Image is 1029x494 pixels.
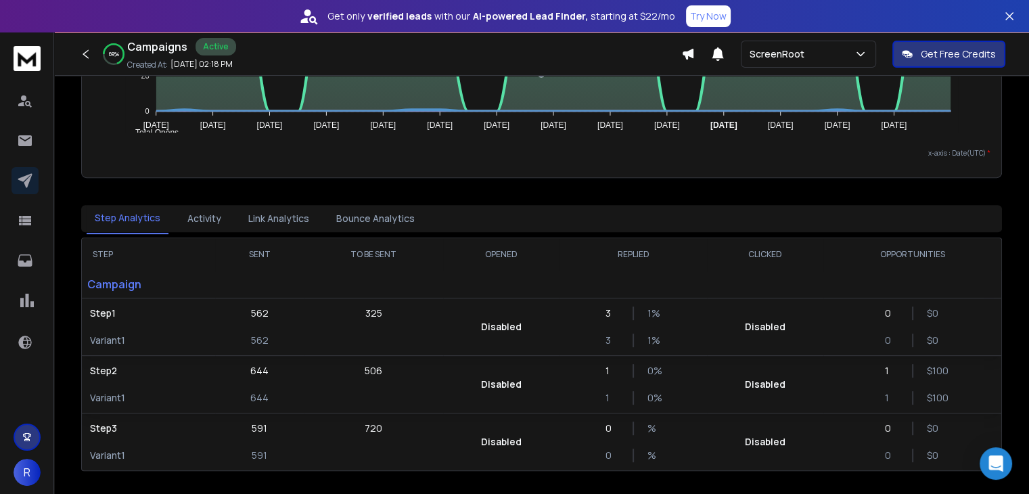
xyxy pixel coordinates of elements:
th: OPPORTUNITIES [823,238,1001,271]
div: Active [196,38,236,55]
p: 1 % [647,334,661,347]
tspan: [DATE] [541,120,566,130]
p: Step 2 [90,364,207,378]
p: 1 [605,364,619,378]
p: 591 [252,449,267,462]
p: Disabled [745,435,785,449]
p: $ 100 [927,391,940,405]
p: Step 1 [90,307,207,320]
p: 0 [885,307,898,320]
p: 3 [605,334,619,347]
p: Disabled [481,378,522,391]
tspan: [DATE] [768,120,794,130]
p: Campaign [82,271,215,298]
p: $ 0 [927,334,940,347]
th: SENT [215,238,304,271]
p: 562 [251,307,269,320]
p: Variant 1 [90,334,207,347]
p: 0 [605,422,619,435]
p: 0 [885,334,898,347]
p: 720 [365,422,382,435]
h1: Campaigns [127,39,187,55]
tspan: 0 [145,107,150,115]
p: 1 [885,391,898,405]
span: Total Opens [125,128,179,137]
p: 591 [252,422,267,435]
tspan: 20 [141,71,150,79]
p: Disabled [481,435,522,449]
p: 0 [885,422,898,435]
p: $ 0 [927,422,940,435]
p: Try Now [690,9,727,23]
p: 0 % [647,391,661,405]
tspan: [DATE] [371,120,396,130]
button: Activity [179,204,229,233]
tspan: [DATE] [654,120,680,130]
div: Open Intercom Messenger [980,447,1012,480]
img: logo [14,46,41,71]
p: 69 % [109,50,119,58]
p: Get Free Credits [921,47,996,61]
p: Disabled [745,320,785,334]
th: CLICKED [707,238,823,271]
p: Get only with our starting at $22/mo [327,9,675,23]
p: Step 3 [90,422,207,435]
p: ScreenRoot [750,47,810,61]
button: Get Free Credits [892,41,1005,68]
p: $ 100 [927,364,940,378]
th: TO BE SENT [304,238,442,271]
p: Disabled [745,378,785,391]
tspan: [DATE] [882,120,907,130]
th: REPLIED [559,238,707,271]
button: Try Now [686,5,731,27]
p: 644 [250,364,269,378]
tspan: [DATE] [597,120,623,130]
p: 1 % [647,307,661,320]
p: 1 [605,391,619,405]
tspan: [DATE] [710,120,737,130]
strong: verified leads [367,9,432,23]
button: Link Analytics [240,204,317,233]
p: 562 [251,334,269,347]
tspan: [DATE] [825,120,850,130]
tspan: [DATE] [484,120,510,130]
p: x-axis : Date(UTC) [93,148,990,158]
button: R [14,459,41,486]
tspan: [DATE] [143,120,169,130]
p: Variant 1 [90,391,207,405]
button: Bounce Analytics [328,204,423,233]
tspan: [DATE] [428,120,453,130]
p: $ 0 [927,449,940,462]
p: 3 [605,307,619,320]
p: Variant 1 [90,449,207,462]
button: Step Analytics [87,203,168,234]
th: OPENED [443,238,559,271]
p: % [647,422,661,435]
p: Disabled [481,320,522,334]
p: 644 [250,391,269,405]
p: 506 [365,364,382,378]
p: 0 % [647,364,661,378]
tspan: [DATE] [314,120,340,130]
p: 0 [885,449,898,462]
p: 1 [885,364,898,378]
tspan: [DATE] [257,120,283,130]
th: STEP [82,238,215,271]
tspan: [DATE] [200,120,226,130]
p: [DATE] 02:18 PM [170,59,233,70]
p: 0 [605,449,619,462]
p: % [647,449,661,462]
p: Created At: [127,60,168,70]
p: 325 [365,307,382,320]
strong: AI-powered Lead Finder, [473,9,588,23]
p: $ 0 [927,307,940,320]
